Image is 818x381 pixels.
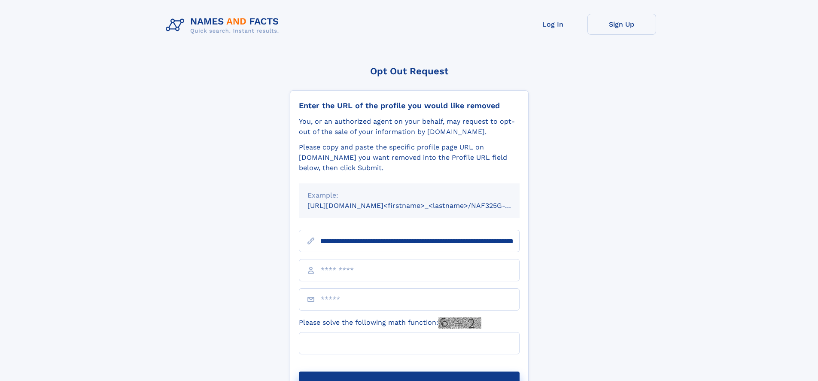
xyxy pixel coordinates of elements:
[162,14,286,37] img: Logo Names and Facts
[299,317,481,329] label: Please solve the following math function:
[299,142,520,173] div: Please copy and paste the specific profile page URL on [DOMAIN_NAME] you want removed into the Pr...
[307,201,536,210] small: [URL][DOMAIN_NAME]<firstname>_<lastname>/NAF325G-xxxxxxxx
[299,116,520,137] div: You, or an authorized agent on your behalf, may request to opt-out of the sale of your informatio...
[307,190,511,201] div: Example:
[290,66,529,76] div: Opt Out Request
[299,101,520,110] div: Enter the URL of the profile you would like removed
[587,14,656,35] a: Sign Up
[519,14,587,35] a: Log In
